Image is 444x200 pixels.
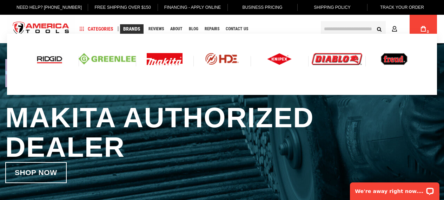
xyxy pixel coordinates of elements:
[7,16,75,42] img: America Tools
[427,30,429,34] span: 0
[145,24,167,34] a: Reviews
[201,24,223,34] a: Repairs
[77,24,117,34] a: Categories
[147,53,183,65] img: Makita Logo
[372,22,386,36] button: Search
[193,53,251,65] img: HDE logo
[7,16,75,42] a: store logo
[5,162,67,183] a: Shop now
[223,24,251,34] a: Contact Us
[226,27,248,31] span: Contact Us
[345,178,444,200] iframe: LiveChat chat widget
[120,24,144,34] a: Brands
[123,26,140,31] span: Brands
[35,53,64,65] img: Ridgid logo
[80,26,113,31] span: Categories
[189,27,198,31] span: Blog
[170,27,183,31] span: About
[417,15,430,43] a: 0
[267,53,292,65] img: Knipex logo
[167,24,186,34] a: About
[205,27,219,31] span: Repairs
[312,53,362,65] img: Diablo logo
[381,53,407,65] img: Freud logo
[79,53,136,65] img: Greenlee logo
[186,24,201,34] a: Blog
[5,103,439,162] h1: Makita Authorized Dealer
[148,27,164,31] span: Reviews
[5,59,90,87] img: Makita logo
[314,5,351,10] span: Shipping Policy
